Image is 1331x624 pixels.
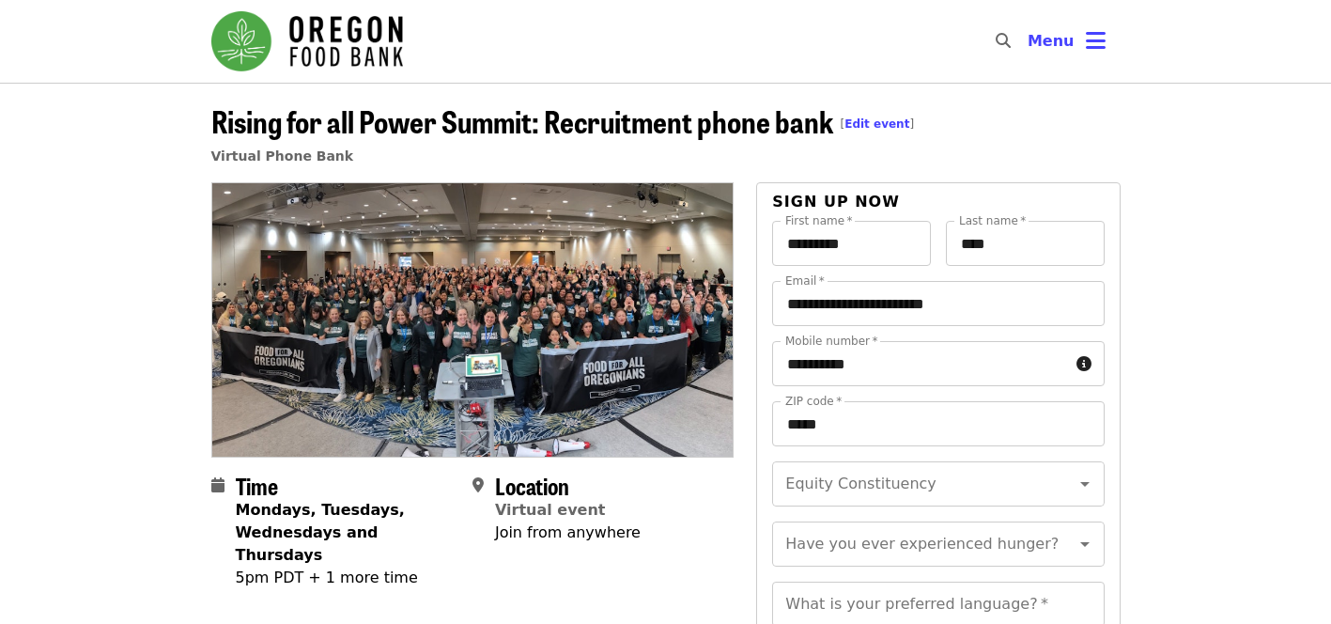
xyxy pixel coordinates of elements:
label: ZIP code [785,396,842,407]
i: map-marker-alt icon [472,476,484,494]
button: Open [1072,531,1098,557]
label: Mobile number [785,335,877,347]
button: Toggle account menu [1013,19,1121,64]
label: First name [785,215,853,226]
div: 5pm PDT + 1 more time [236,567,457,589]
img: Rising for all Power Summit: Recruitment phone bank organized by Oregon Food Bank [212,183,734,456]
input: Search [1022,19,1037,64]
input: First name [772,221,931,266]
i: search icon [996,32,1011,50]
button: Open [1072,471,1098,497]
input: Email [772,281,1104,326]
img: Oregon Food Bank - Home [211,11,403,71]
a: Edit event [844,117,909,131]
span: Menu [1028,32,1075,50]
input: Mobile number [772,341,1068,386]
strong: Mondays, Tuesdays, Wednesdays and Thursdays [236,501,405,564]
a: Virtual event [495,501,606,519]
span: [ ] [841,117,915,131]
i: circle-info icon [1076,355,1091,373]
i: calendar icon [211,476,224,494]
a: Virtual Phone Bank [211,148,354,164]
label: Email [785,275,825,287]
span: Location [495,469,569,502]
input: Last name [946,221,1105,266]
input: ZIP code [772,401,1104,446]
span: Rising for all Power Summit: Recruitment phone bank [211,99,915,143]
span: Join from anywhere [495,523,641,541]
label: Last name [959,215,1026,226]
i: bars icon [1086,27,1106,55]
span: Time [236,469,278,502]
span: Sign up now [772,193,900,211]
